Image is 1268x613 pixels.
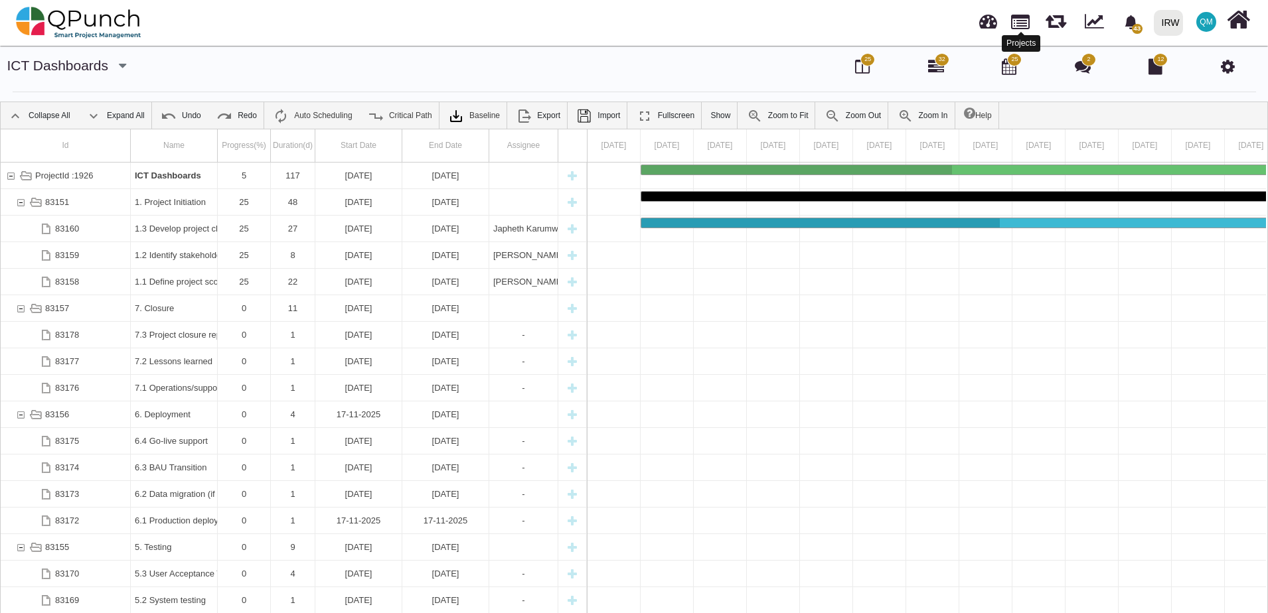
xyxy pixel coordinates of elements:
[489,454,558,480] div: -
[222,216,266,241] div: 25
[218,481,271,507] div: 0
[1,508,131,533] div: 83172
[35,163,93,188] div: ProjectId :1926
[509,102,567,129] a: Export
[275,295,311,321] div: 11
[562,454,582,480] div: New task
[266,102,358,129] a: Auto Scheduling
[1172,129,1225,162] div: 17 Aug 2025
[562,163,582,188] div: New task
[315,163,402,188] div: 07-08-2025
[630,102,701,129] a: Fullscreen
[135,322,213,348] div: 7.3 Project closure report
[406,322,485,348] div: [DATE]
[1,561,131,586] div: 83170
[402,269,489,295] div: 23-09-2025
[1119,129,1172,162] div: 16 Aug 2025
[1,102,77,129] a: Collapse All
[135,269,213,295] div: 1.1 Define project scope
[562,561,582,586] div: New task
[131,322,218,348] div: 7.3 Project closure report
[131,508,218,533] div: 6.1 Production deployment
[562,508,582,533] div: New task
[271,129,315,162] div: Duration(d)
[79,102,151,129] a: Expand All
[406,242,485,268] div: [DATE]
[406,375,485,401] div: [DATE]
[45,401,69,427] div: 83156
[271,454,315,480] div: 1
[959,129,1012,162] div: 13 Aug 2025
[131,587,218,613] div: 5.2 System testing
[271,375,315,401] div: 1
[315,454,402,480] div: 19-11-2025
[864,55,871,64] span: 25
[275,454,311,480] div: 1
[818,102,888,129] a: Zoom Out
[218,163,271,188] div: 5
[1,508,587,534] div: Task: 6.1 Production deployment Start date: 17-11-2025 End date: 17-11-2025
[271,242,315,268] div: 8
[222,242,266,268] div: 25
[402,587,489,613] div: 10-11-2025
[906,129,959,162] div: 12 Aug 2025
[402,401,489,427] div: 20-11-2025
[218,534,271,560] div: 0
[131,216,218,241] div: 1.3 Develop project charter & approvals
[275,401,311,427] div: 4
[55,348,79,374] div: 83177
[315,428,402,454] div: 20-11-2025
[562,269,582,295] div: New task
[1,401,131,427] div: 83156
[1,428,131,454] div: 83175
[825,108,840,124] img: ic_zoom_out.687aa02.png
[1,189,587,216] div: Task: 1. Project Initiation Start date: 07-08-2025 End date: 23-09-2025
[222,189,266,215] div: 25
[957,102,998,129] a: Help
[1116,1,1149,42] a: bell fill43
[135,216,213,241] div: 1.3 Develop project charter & approvals
[402,561,489,586] div: 14-11-2025
[562,401,582,427] div: New task
[154,102,208,129] a: Undo
[1132,24,1143,34] span: 43
[315,348,402,374] div: 24-11-2025
[1,322,587,348] div: Task: 7.3 Project closure report Start date: 01-12-2025 End date: 01-12-2025
[86,108,102,124] img: ic_expand_all_24.71e1805.png
[55,322,79,348] div: 83178
[1,216,131,241] div: 83160
[1,428,587,454] div: Task: 6.4 Go-live support Start date: 20-11-2025 End date: 20-11-2025
[222,401,266,427] div: 0
[218,295,271,321] div: 0
[1,401,587,428] div: Task: 6. Deployment Start date: 17-11-2025 End date: 20-11-2025
[222,295,266,321] div: 0
[315,216,402,241] div: 07-08-2025
[747,129,800,162] div: 09 Aug 2025
[271,508,315,533] div: 1
[1012,129,1066,162] div: 14 Aug 2025
[441,102,507,129] a: Baseline
[319,242,398,268] div: [DATE]
[55,428,79,454] div: 83175
[489,322,558,348] div: -
[218,269,271,295] div: 25
[1,454,131,480] div: 83174
[402,216,489,241] div: 02-09-2025
[402,481,489,507] div: 18-11-2025
[315,534,402,560] div: 06-11-2025
[402,129,489,162] div: End Date
[1,129,131,162] div: Id
[1002,35,1040,52] div: Projects
[493,269,554,295] div: [PERSON_NAME],[PERSON_NAME],[PERSON_NAME],
[218,189,271,215] div: 25
[562,295,582,321] div: New task
[271,269,315,295] div: 22
[1,534,131,560] div: 83155
[448,108,464,124] img: klXqkY5+JZAPre7YVMJ69SE9vgHW7RkaA9STpDBCRd8F60lk8AdY5g6cgTfGkm3cV0d3FrcCHw7UyPBLKa18SAFZQOCAmAAAA...
[271,481,315,507] div: 1
[406,295,485,321] div: [DATE]
[493,322,554,348] div: -
[218,375,271,401] div: 0
[315,481,402,507] div: 18-11-2025
[271,322,315,348] div: 1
